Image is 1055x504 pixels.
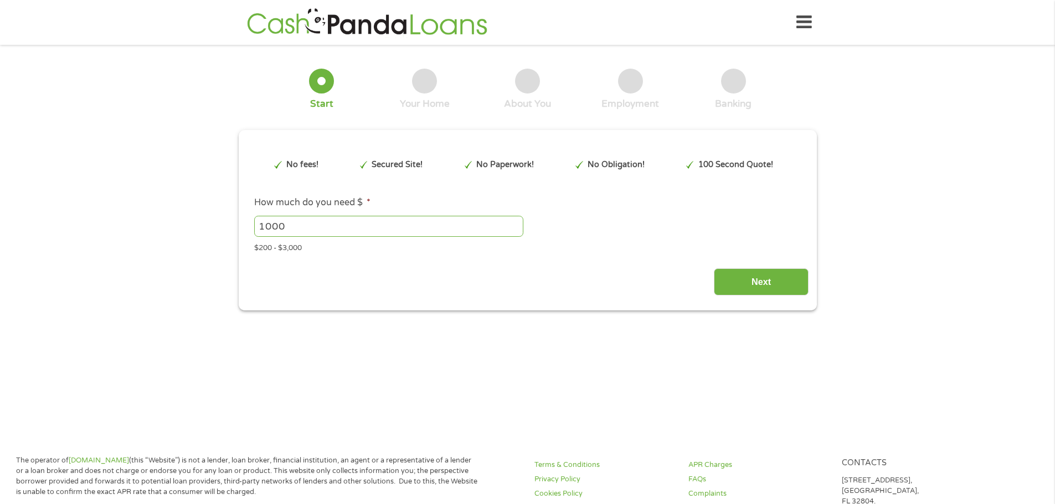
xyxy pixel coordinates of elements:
[254,239,800,254] div: $200 - $3,000
[286,159,318,171] p: No fees!
[310,98,333,110] div: Start
[244,7,491,38] img: GetLoanNow Logo
[254,197,370,209] label: How much do you need $
[69,456,129,465] a: [DOMAIN_NAME]
[714,268,809,295] input: Next
[504,98,551,110] div: About You
[698,159,773,171] p: 100 Second Quote!
[688,460,829,470] a: APR Charges
[534,460,675,470] a: Terms & Conditions
[372,159,423,171] p: Secured Site!
[588,159,645,171] p: No Obligation!
[534,489,675,499] a: Cookies Policy
[715,98,752,110] div: Banking
[534,474,675,485] a: Privacy Policy
[688,474,829,485] a: FAQs
[16,455,478,497] p: The operator of (this “Website”) is not a lender, loan broker, financial institution, an agent or...
[400,98,450,110] div: Your Home
[842,458,982,469] h4: Contacts
[476,159,534,171] p: No Paperwork!
[601,98,659,110] div: Employment
[688,489,829,499] a: Complaints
